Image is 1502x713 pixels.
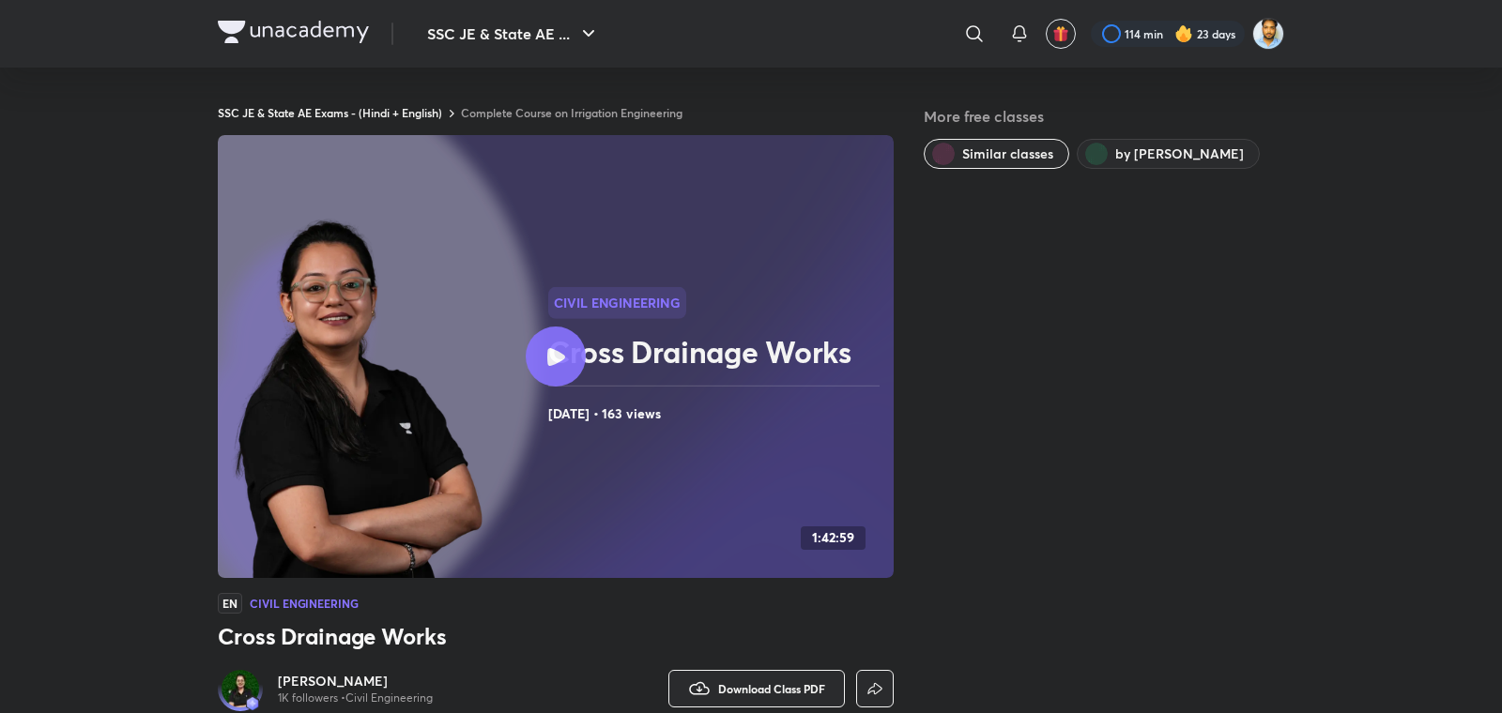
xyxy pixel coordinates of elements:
span: EN [218,593,242,614]
a: Complete Course on Irrigation Engineering [461,105,682,120]
img: avatar [1052,25,1069,42]
span: by Harshna Verma [1115,144,1244,163]
h4: 1:42:59 [812,530,854,546]
span: Download Class PDF [718,681,825,696]
button: Download Class PDF [668,670,845,707]
a: Avatarbadge [218,666,263,711]
h5: More free classes [924,105,1284,128]
img: Company Logo [218,21,369,43]
p: 1K followers • Civil Engineering [278,690,433,705]
a: Company Logo [218,21,369,48]
a: SSC JE & State AE Exams - (Hindi + English) [218,105,442,120]
button: SSC JE & State AE ... [416,15,611,53]
span: Similar classes [962,144,1053,163]
img: badge [246,697,259,710]
h4: [DATE] • 163 views [548,402,886,426]
h4: Civil Engineering [250,598,359,609]
h3: Cross Drainage Works [218,621,894,651]
button: by Harshna Verma [1077,139,1260,169]
button: avatar [1046,19,1076,49]
h2: Cross Drainage Works [548,333,886,371]
button: Similar classes [924,139,1069,169]
img: Avatar [222,670,259,707]
img: Kunal Pradeep [1252,18,1284,50]
img: streak [1174,24,1193,43]
a: [PERSON_NAME] [278,672,433,690]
